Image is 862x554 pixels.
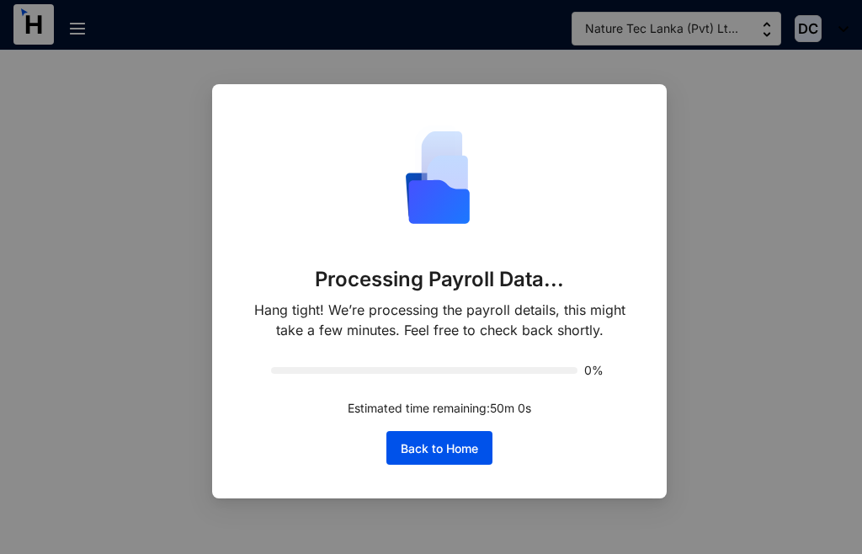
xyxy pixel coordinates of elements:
[315,266,565,293] p: Processing Payroll Data...
[246,300,633,340] p: Hang tight! We’re processing the payroll details, this might take a few minutes. Feel free to che...
[584,365,608,376] span: 0%
[401,440,478,457] span: Back to Home
[348,399,531,418] p: Estimated time remaining: 50 m 0 s
[386,431,492,465] button: Back to Home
